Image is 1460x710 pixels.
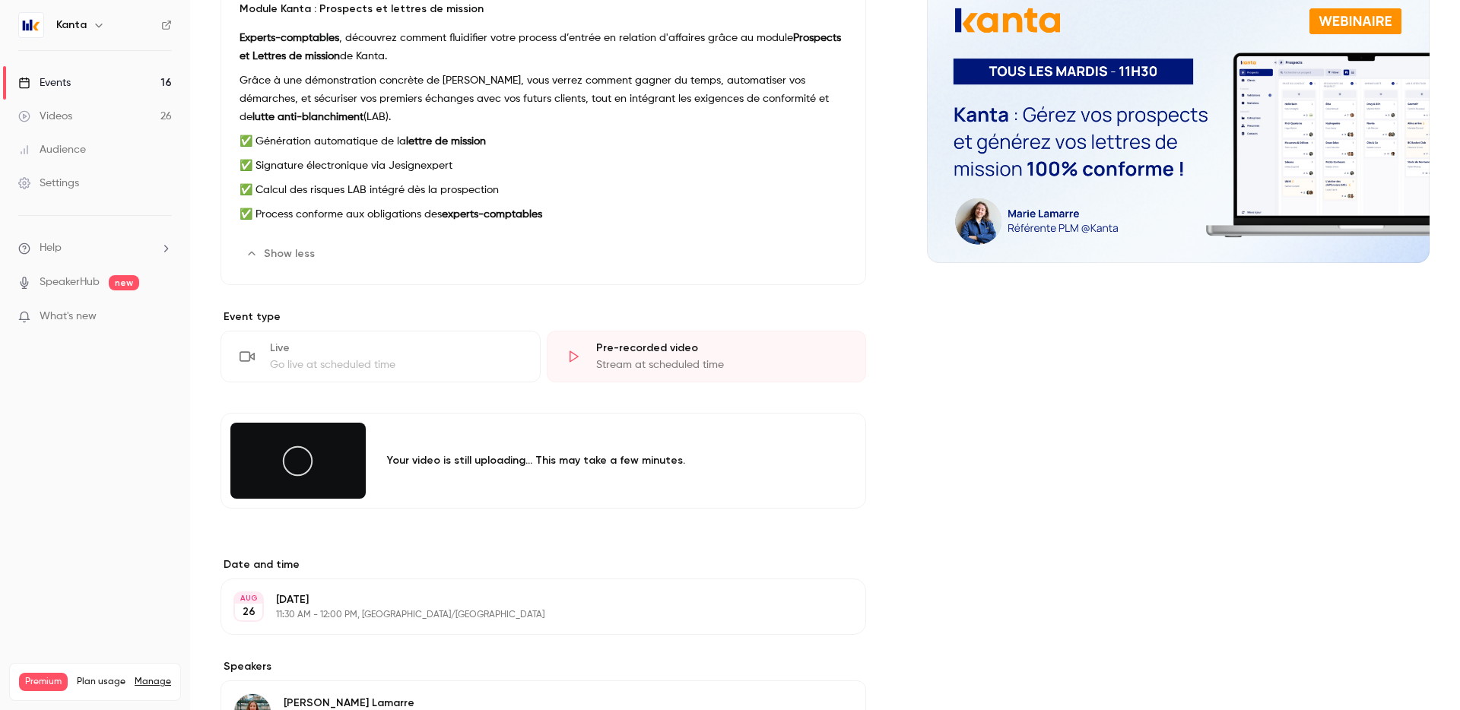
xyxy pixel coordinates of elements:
img: Kanta [19,13,43,37]
div: Go live at scheduled time [270,357,522,372]
p: ✅ Signature électronique via Jesignexpert [240,157,847,175]
p: ✅ Calcul des risques LAB intégré dès la prospection [240,181,847,199]
div: Settings [18,176,79,191]
div: Stream at scheduled time [596,357,848,372]
p: 26 [243,604,255,620]
strong: Experts-comptables [240,33,339,43]
p: 11:30 AM - 12:00 PM, [GEOGRAPHIC_DATA]/[GEOGRAPHIC_DATA] [276,609,786,621]
div: Videos [18,109,72,124]
p: Module Kanta : Prospects et lettres de mission [240,2,847,17]
p: Event type [221,309,866,325]
p: Grâce à une démonstration concrète de [PERSON_NAME], vous verrez comment gagner du temps, automat... [240,71,847,126]
p: [DATE] [276,592,786,607]
p: , découvrez comment fluidifier votre process d’entrée en relation d'affaires grâce au module de K... [240,29,847,65]
span: Plan usage [77,676,125,688]
strong: experts-comptables [442,209,542,220]
div: Audience [18,142,86,157]
span: What's new [40,309,97,325]
h6: Kanta [56,17,87,33]
div: LiveGo live at scheduled time [221,331,541,382]
div: Live [270,341,522,356]
strong: lutte anti-blanchiment [252,112,363,122]
div: Events [18,75,71,90]
div: Pre-recorded videoStream at scheduled time [547,331,867,382]
div: Pre-recorded video [596,341,848,356]
p: ✅ Génération automatique de la [240,132,847,151]
strong: lettre de mission [406,136,486,147]
iframe: Noticeable Trigger [154,310,172,324]
span: new [109,275,139,290]
div: Your video is still uploading... This may take a few minutes. [387,453,830,468]
li: help-dropdown-opener [18,240,172,256]
a: SpeakerHub [40,274,100,290]
p: ✅ Process conforme aux obligations des [240,205,847,223]
label: Speakers [221,659,866,674]
span: Help [40,240,62,256]
button: Show less [240,242,324,266]
a: Manage [135,676,171,688]
span: Premium [19,673,68,691]
label: Date and time [221,557,866,572]
div: AUG [235,593,262,604]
